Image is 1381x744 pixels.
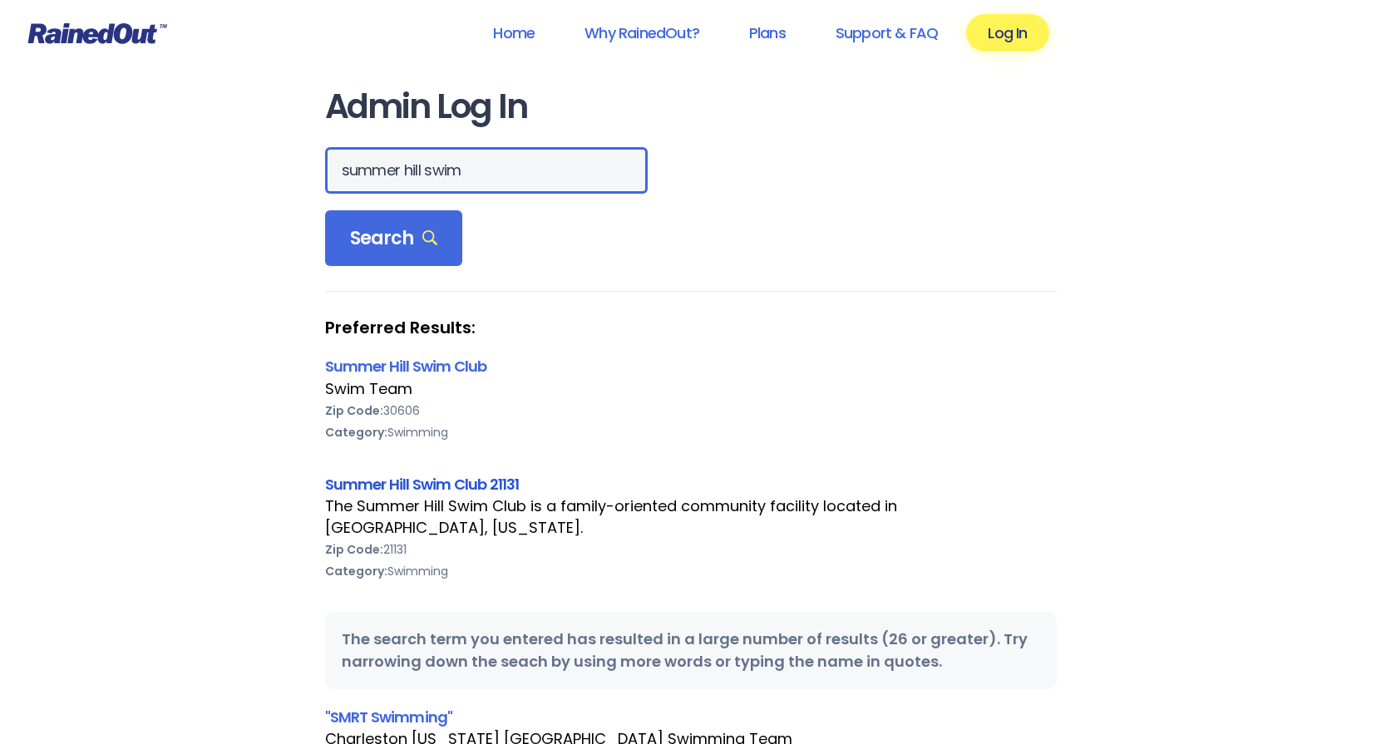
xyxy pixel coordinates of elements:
div: "SMRT Swimming" [325,706,1057,728]
a: Summer Hill Swim Club 21131 [325,474,520,495]
input: Search Orgs… [325,147,648,194]
a: "SMRT Swimming" [325,707,453,727]
div: Swimming [325,421,1057,443]
div: Swim Team [325,378,1057,400]
a: Home [471,14,556,52]
div: The search term you entered has resulted in a large number of results (26 or greater). Try narrow... [325,612,1057,688]
div: Summer Hill Swim Club [325,355,1057,377]
div: The Summer Hill Swim Club is a family-oriented community facility located in [GEOGRAPHIC_DATA], [... [325,495,1057,539]
b: Category: [325,563,387,579]
a: Plans [727,14,807,52]
div: 30606 [325,400,1057,421]
strong: Preferred Results: [325,317,1057,338]
a: Log In [966,14,1048,52]
div: Summer Hill Swim Club 21131 [325,473,1057,495]
h1: Admin Log In [325,88,1057,126]
a: Why RainedOut? [563,14,721,52]
a: Support & FAQ [814,14,959,52]
div: Swimming [325,560,1057,582]
b: Zip Code: [325,402,383,419]
a: Summer Hill Swim Club [325,356,487,377]
span: Search [350,227,438,250]
div: Search [325,210,463,267]
b: Zip Code: [325,541,383,558]
b: Category: [325,424,387,441]
div: 21131 [325,539,1057,560]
